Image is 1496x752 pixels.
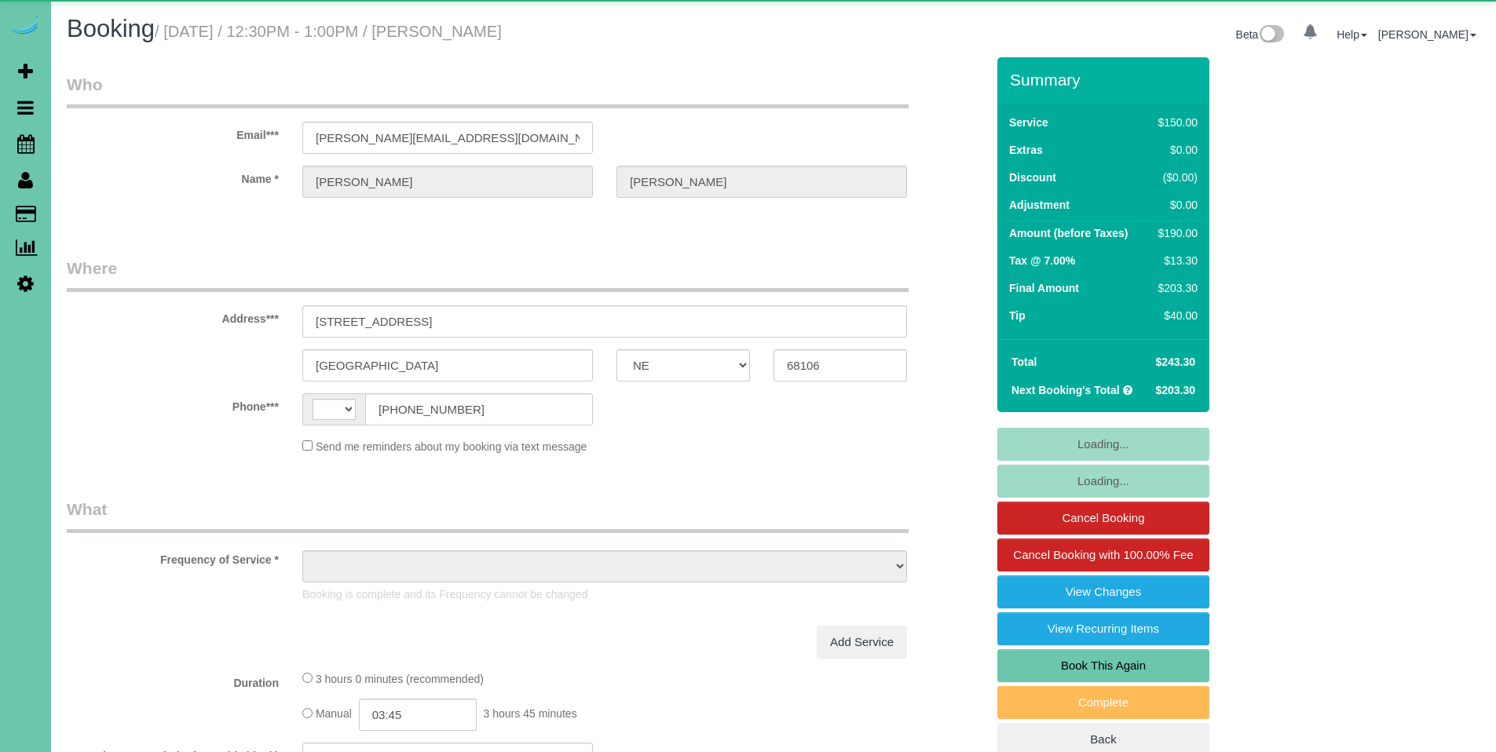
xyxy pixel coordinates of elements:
a: Add Service [817,626,907,659]
label: Tip [1009,308,1026,323]
div: $150.00 [1152,115,1198,130]
label: Duration [55,670,291,691]
div: $13.30 [1152,253,1198,268]
p: Booking is complete and its Frequency cannot be changed [302,586,907,602]
label: Amount (before Taxes) [1009,225,1128,241]
a: Book This Again [997,649,1209,682]
span: Manual [316,708,352,721]
div: $190.00 [1152,225,1198,241]
a: Beta [1236,28,1285,41]
label: Final Amount [1009,280,1079,296]
div: $203.30 [1152,280,1198,296]
span: Send me reminders about my booking via text message [316,440,587,453]
img: New interface [1258,25,1284,46]
label: Adjustment [1009,197,1070,213]
label: Tax @ 7.00% [1009,253,1075,268]
h3: Summary [1010,71,1202,89]
div: ($0.00) [1152,170,1198,185]
label: Discount [1009,170,1056,185]
img: Automaid Logo [9,16,41,38]
div: $0.00 [1152,142,1198,158]
a: Help [1337,28,1367,41]
div: $0.00 [1152,197,1198,213]
a: [PERSON_NAME] [1378,28,1476,41]
span: 3 hours 45 minutes [484,708,577,721]
label: Name * [55,166,291,187]
label: Frequency of Service * [55,546,291,568]
span: $243.30 [1155,356,1195,368]
legend: What [67,498,909,533]
strong: Total [1011,356,1037,368]
a: Cancel Booking with 100.00% Fee [997,538,1209,571]
strong: Next Booking's Total [1011,384,1120,396]
span: Booking [67,15,155,42]
a: View Recurring Items [997,612,1209,645]
span: Cancel Booking with 100.00% Fee [1013,548,1193,561]
legend: Who [67,73,909,108]
a: Cancel Booking [997,502,1209,535]
label: Service [1009,115,1048,130]
span: $203.30 [1155,384,1195,396]
a: View Changes [997,575,1209,608]
div: $40.00 [1152,308,1198,323]
small: / [DATE] / 12:30PM - 1:00PM / [PERSON_NAME] [155,23,502,40]
label: Extras [1009,142,1043,158]
legend: Where [67,257,909,292]
span: 3 hours 0 minutes (recommended) [316,673,484,685]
